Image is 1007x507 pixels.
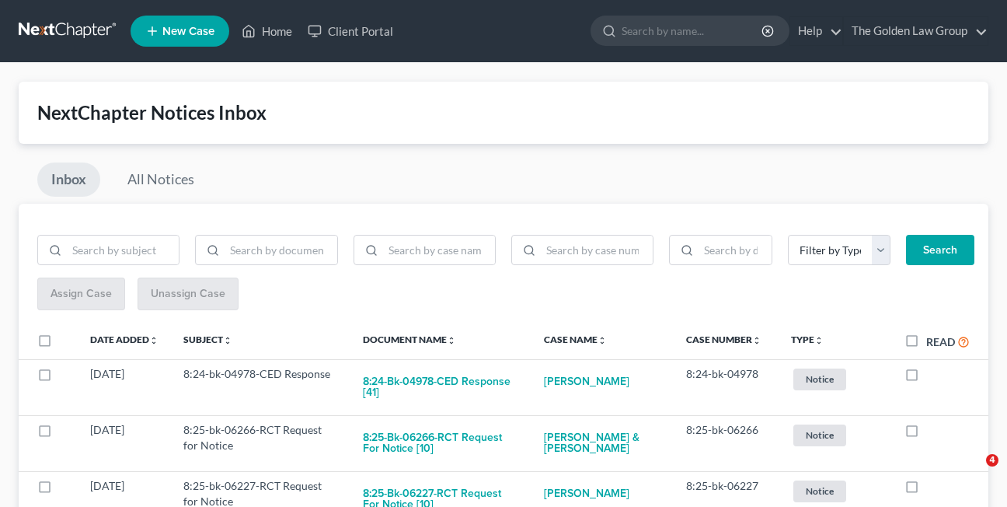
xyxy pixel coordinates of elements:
a: Client Portal [300,17,401,45]
a: [PERSON_NAME] [544,366,629,397]
button: 8:25-bk-06266-RCT Request for Notice [10] [363,422,519,464]
button: Search [906,235,974,266]
input: Search by name... [622,16,764,45]
td: [DATE] [78,415,171,471]
td: [DATE] [78,359,171,415]
input: Search by date [699,236,772,265]
a: Notice [791,478,880,504]
a: Date Addedunfold_more [90,334,159,345]
input: Search by subject [67,236,179,265]
span: New Case [162,26,214,37]
a: Case Nameunfold_more [544,334,607,345]
i: unfold_more [447,336,456,345]
a: Help [790,17,842,45]
a: Home [234,17,300,45]
a: Subjectunfold_more [183,334,232,345]
input: Search by case name [383,236,495,265]
a: All Notices [113,163,208,197]
a: Document Nameunfold_more [363,334,456,345]
a: [PERSON_NAME] & [PERSON_NAME] [544,422,661,464]
iframe: Intercom live chat [954,454,991,491]
input: Search by case number [541,236,653,265]
div: NextChapter Notices Inbox [37,100,970,125]
td: 8:25-bk-06266 [674,415,779,471]
td: 8:24-bk-04978 [674,359,779,415]
td: 8:24-bk-04978-CED Response [171,359,350,415]
a: The Golden Law Group [844,17,988,45]
label: Read [926,334,955,350]
button: 8:24-bk-04978-CED Response [41] [363,366,519,408]
a: Notice [791,422,880,448]
a: Typeunfold_more [791,334,824,345]
a: Inbox [37,163,100,197]
a: Case Numberunfold_more [686,334,761,345]
i: unfold_more [814,336,824,345]
a: Notice [791,366,880,392]
i: unfold_more [149,336,159,345]
i: unfold_more [752,336,761,345]
span: Notice [793,369,846,390]
span: 4 [986,454,998,467]
td: 8:25-bk-06266-RCT Request for Notice [171,415,350,471]
span: Notice [793,425,846,446]
i: unfold_more [598,336,607,345]
span: Notice [793,481,846,502]
i: unfold_more [223,336,232,345]
input: Search by document name [225,236,336,265]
